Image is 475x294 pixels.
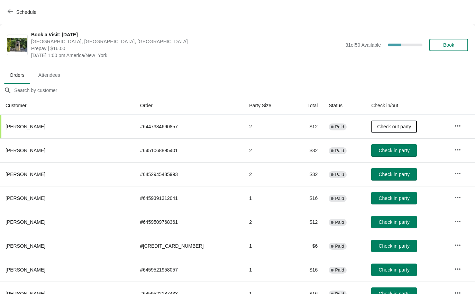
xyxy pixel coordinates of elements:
[33,69,66,81] span: Attendees
[292,186,323,210] td: $16
[244,258,292,282] td: 1
[244,210,292,234] td: 2
[335,124,344,130] span: Paid
[244,234,292,258] td: 1
[31,38,342,45] span: [GEOGRAPHIC_DATA], [GEOGRAPHIC_DATA], [GEOGRAPHIC_DATA]
[31,31,342,38] span: Book a Visit: [DATE]
[378,148,409,153] span: Check in party
[335,148,344,154] span: Paid
[378,172,409,177] span: Check in party
[6,172,45,177] span: [PERSON_NAME]
[335,267,344,273] span: Paid
[16,9,36,15] span: Schedule
[371,192,417,204] button: Check in party
[135,186,244,210] td: # 6459391312041
[4,69,30,81] span: Orders
[135,234,244,258] td: # [CREDIT_CARD_NUMBER]
[371,144,417,157] button: Check in party
[292,258,323,282] td: $16
[443,42,454,48] span: Book
[371,264,417,276] button: Check in party
[335,172,344,177] span: Paid
[378,195,409,201] span: Check in party
[135,258,244,282] td: # 6459521958057
[244,97,292,115] th: Party Size
[292,138,323,162] td: $32
[14,84,475,97] input: Search by customer
[377,124,411,129] span: Check out party
[371,216,417,228] button: Check in party
[3,6,42,18] button: Schedule
[6,267,45,273] span: [PERSON_NAME]
[135,138,244,162] td: # 6451068895401
[6,219,45,225] span: [PERSON_NAME]
[366,97,449,115] th: Check in/out
[378,243,409,249] span: Check in party
[292,97,323,115] th: Total
[345,42,381,48] span: 31 of 50 Available
[7,38,27,52] img: Book a Visit: August 2025
[6,243,45,249] span: [PERSON_NAME]
[371,168,417,181] button: Check in party
[31,45,342,52] span: Prepay | $16.00
[31,52,342,59] span: [DATE] 1:00 pm America/New_York
[135,115,244,138] td: # 6447384690857
[429,39,468,51] button: Book
[323,97,366,115] th: Status
[135,210,244,234] td: # 6459509768361
[6,124,45,129] span: [PERSON_NAME]
[6,148,45,153] span: [PERSON_NAME]
[244,186,292,210] td: 1
[244,162,292,186] td: 2
[378,219,409,225] span: Check in party
[292,162,323,186] td: $32
[244,138,292,162] td: 2
[135,97,244,115] th: Order
[292,115,323,138] td: $12
[244,115,292,138] td: 2
[371,120,417,133] button: Check out party
[292,234,323,258] td: $6
[335,196,344,201] span: Paid
[6,195,45,201] span: [PERSON_NAME]
[378,267,409,273] span: Check in party
[335,244,344,249] span: Paid
[292,210,323,234] td: $12
[335,220,344,225] span: Paid
[135,162,244,186] td: # 6452945485993
[371,240,417,252] button: Check in party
